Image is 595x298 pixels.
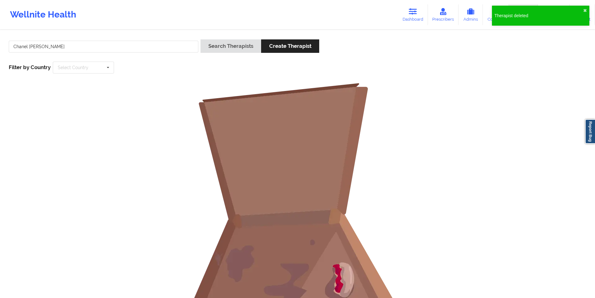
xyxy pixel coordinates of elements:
div: Therapist deleted [494,13,583,19]
a: Prescribers [428,4,459,25]
button: Search Therapists [201,39,261,53]
span: Filter by Country [9,64,51,70]
a: Report Bug [585,119,595,144]
a: Admins [459,4,483,25]
div: Select Country [58,65,88,70]
a: Coaches [483,4,509,25]
input: Search Keywords [9,41,198,53]
button: Create Therapist [261,39,319,53]
a: Dashboard [398,4,428,25]
button: close [583,8,587,13]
